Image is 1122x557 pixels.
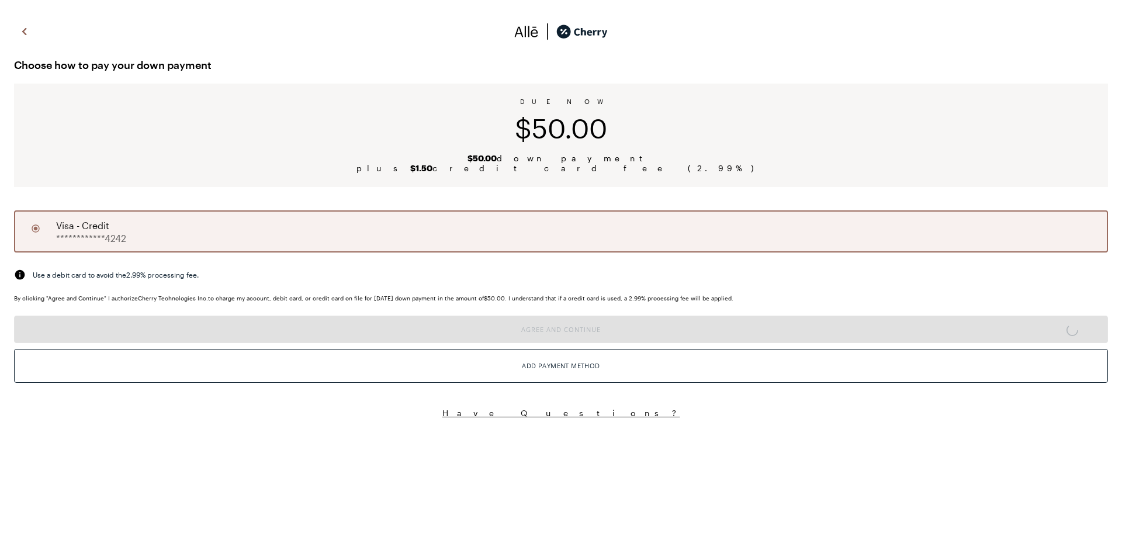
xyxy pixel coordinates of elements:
span: DUE NOW [520,98,602,105]
button: Have Questions? [14,407,1108,418]
span: Choose how to pay your down payment [14,56,1108,74]
img: svg%3e [18,23,32,40]
b: $1.50 [410,163,432,173]
img: svg%3e [539,23,556,40]
span: plus credit card fee ( 2.99 %) [356,163,766,173]
img: cherry_black_logo-DrOE_MJI.svg [556,23,608,40]
button: Agree and Continue [14,316,1108,343]
img: svg%3e [14,269,26,281]
img: svg%3e [514,23,539,40]
button: Add Payment Method [14,349,1108,383]
span: Use a debit card to avoid the 2.99 % processing fee. [33,269,199,280]
span: visa - credit [56,219,109,233]
span: down payment [467,153,654,163]
span: $50.00 [515,112,607,144]
div: By clicking "Agree and Continue" I authorize Cherry Technologies Inc. to charge my account, debit... [14,295,1108,302]
b: $50.00 [467,153,497,163]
